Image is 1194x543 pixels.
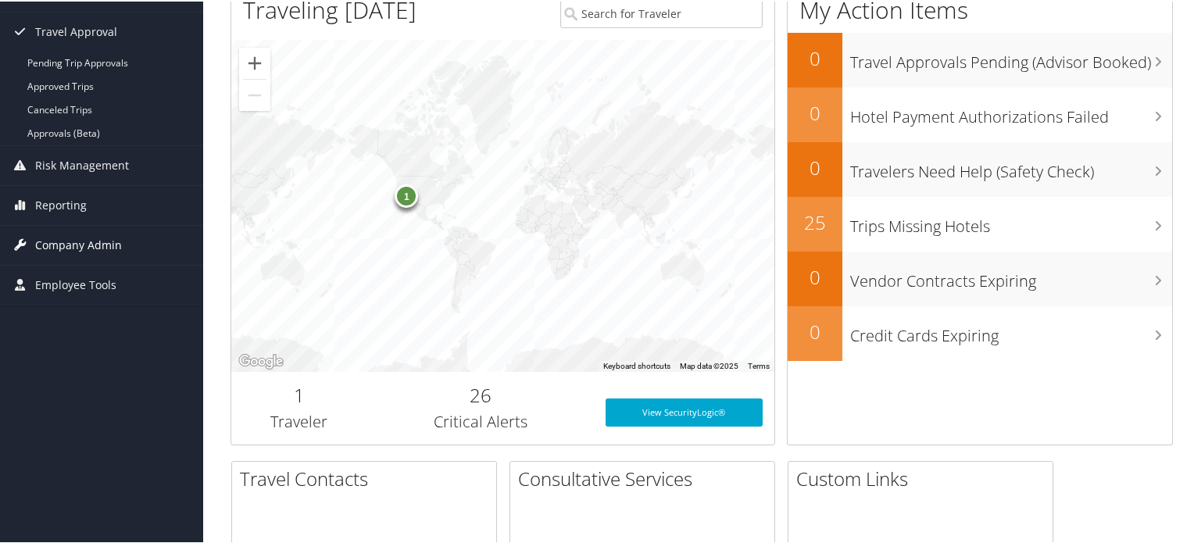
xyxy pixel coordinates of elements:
h2: 25 [788,208,842,234]
h2: 0 [788,153,842,180]
h3: Trips Missing Hotels [850,206,1172,236]
h3: Travel Approvals Pending (Advisor Booked) [850,42,1172,72]
a: 25Trips Missing Hotels [788,195,1172,250]
a: 0Credit Cards Expiring [788,305,1172,359]
button: Zoom in [239,46,270,77]
span: Employee Tools [35,264,116,303]
h2: 0 [788,44,842,70]
h3: Hotel Payment Authorizations Failed [850,97,1172,127]
a: View SecurityLogic® [606,397,763,425]
h2: Custom Links [796,464,1053,491]
h2: 26 [379,380,582,407]
span: Company Admin [35,224,122,263]
a: Open this area in Google Maps (opens a new window) [235,350,287,370]
span: Map data ©2025 [680,360,738,369]
span: Reporting [35,184,87,223]
a: 0Travelers Need Help (Safety Check) [788,141,1172,195]
h2: 0 [788,263,842,289]
h2: 0 [788,98,842,125]
button: Zoom out [239,78,270,109]
h2: 1 [243,380,356,407]
img: Google [235,350,287,370]
h3: Vendor Contracts Expiring [850,261,1172,291]
h3: Credit Cards Expiring [850,316,1172,345]
button: Keyboard shortcuts [603,359,670,370]
h3: Critical Alerts [379,409,582,431]
h2: 0 [788,317,842,344]
h2: Consultative Services [518,464,774,491]
a: 0Travel Approvals Pending (Advisor Booked) [788,31,1172,86]
span: Risk Management [35,145,129,184]
div: 1 [395,183,418,206]
a: Terms (opens in new tab) [748,360,770,369]
h2: Travel Contacts [240,464,496,491]
a: 0Hotel Payment Authorizations Failed [788,86,1172,141]
h3: Travelers Need Help (Safety Check) [850,152,1172,181]
a: 0Vendor Contracts Expiring [788,250,1172,305]
span: Travel Approval [35,11,117,50]
h3: Traveler [243,409,356,431]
